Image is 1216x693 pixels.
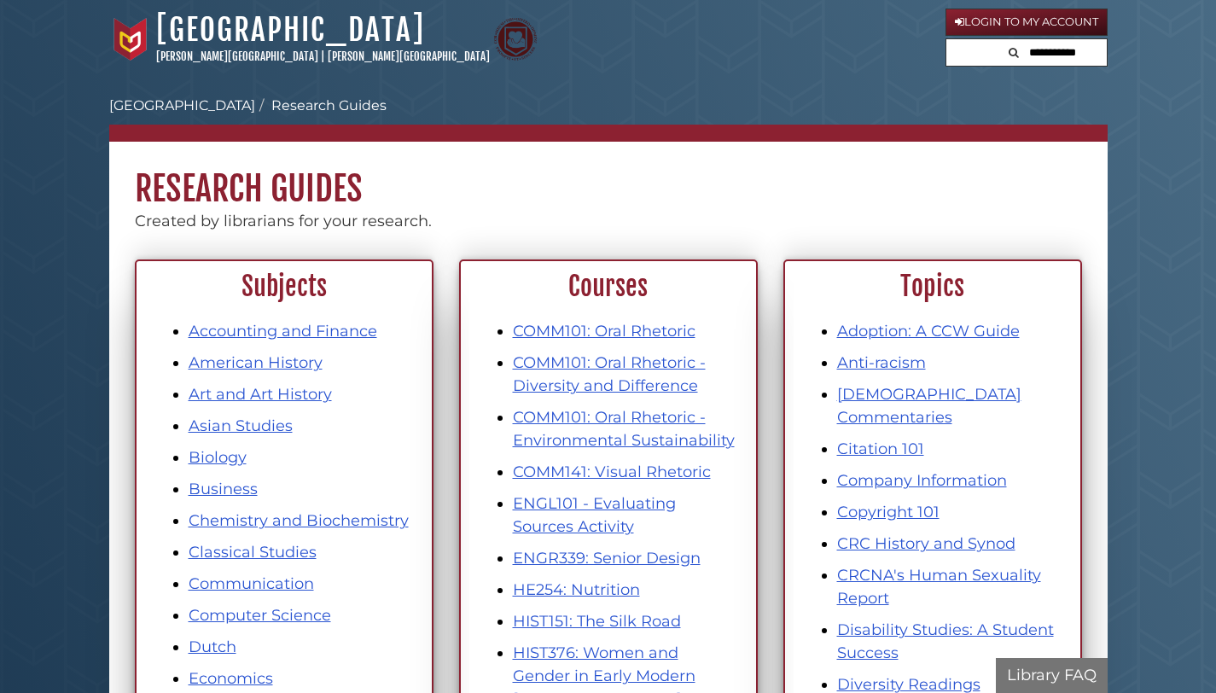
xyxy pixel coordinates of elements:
[189,511,409,530] a: Chemistry and Biochemistry
[494,18,537,61] img: Calvin Theological Seminary
[513,580,640,599] a: HE254: Nutrition
[1009,47,1019,58] i: Search
[794,271,1071,303] h2: Topics
[109,97,255,114] a: [GEOGRAPHIC_DATA]
[513,322,695,341] a: COMM101: Oral Rhetoric
[837,440,924,458] a: Citation 101
[189,322,377,341] a: Accounting and Finance
[189,353,323,372] a: American History
[109,18,152,61] img: Calvin University
[156,49,318,63] a: [PERSON_NAME][GEOGRAPHIC_DATA]
[109,96,1108,142] nav: breadcrumb
[945,9,1108,36] a: Login to My Account
[837,471,1007,490] a: Company Information
[513,353,706,395] a: COMM101: Oral Rhetoric - Diversity and Difference
[837,322,1020,341] a: Adoption: A CCW Guide
[837,534,1015,553] a: CRC History and Synod
[996,658,1108,693] button: Library FAQ
[513,408,735,450] a: COMM101: Oral Rhetoric - Environmental Sustainability
[837,566,1041,608] a: CRCNA's Human Sexuality Report
[189,480,258,498] a: Business
[328,49,490,63] a: [PERSON_NAME][GEOGRAPHIC_DATA]
[513,612,681,631] a: HIST151: The Silk Road
[146,271,422,303] h2: Subjects
[189,638,236,656] a: Dutch
[837,503,940,521] a: Copyright 101
[189,416,293,435] a: Asian Studies
[189,543,317,562] a: Classical Studies
[189,669,273,688] a: Economics
[109,142,1108,210] h1: Research Guides
[513,463,711,481] a: COMM141: Visual Rhetoric
[271,97,387,114] a: Research Guides
[189,574,314,593] a: Communication
[156,11,425,49] a: [GEOGRAPHIC_DATA]
[837,353,926,372] a: Anti-racism
[189,606,331,625] a: Computer Science
[513,494,676,536] a: ENGL101 - Evaluating Sources Activity
[135,212,432,230] span: Created by librarians for your research.
[470,271,747,303] h2: Courses
[189,448,247,467] a: Biology
[189,385,332,404] a: Art and Art History
[837,620,1054,662] a: Disability Studies: A Student Success
[321,49,325,63] span: |
[513,549,701,568] a: ENGR339: Senior Design
[1004,39,1024,62] button: Search
[837,385,1021,427] a: [DEMOGRAPHIC_DATA] Commentaries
